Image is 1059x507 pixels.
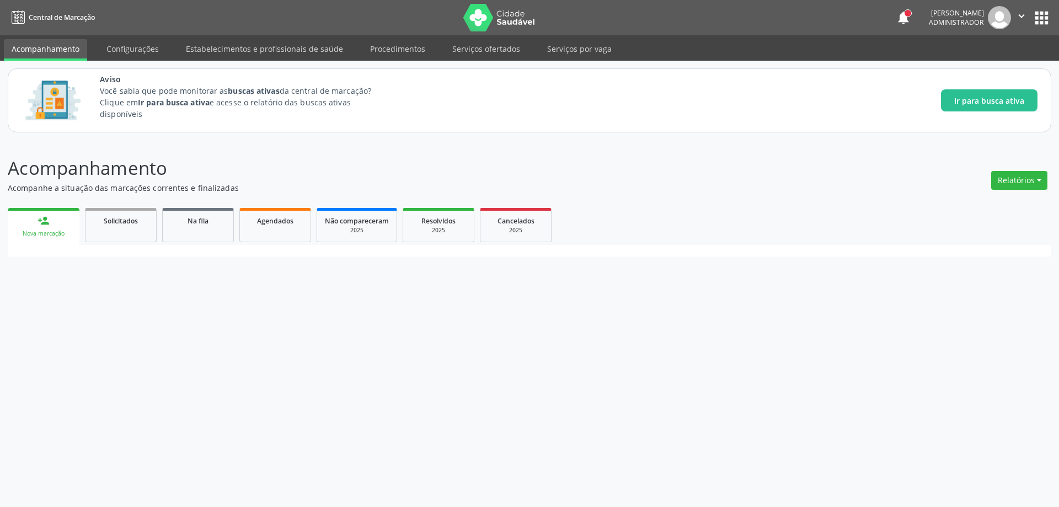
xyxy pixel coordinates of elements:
span: Ir para busca ativa [954,95,1024,106]
div: person_add [38,215,50,227]
strong: Ir para busca ativa [138,97,210,108]
i:  [1015,10,1028,22]
div: 2025 [325,226,389,234]
span: Solicitados [104,216,138,226]
span: Cancelados [498,216,534,226]
span: Central de Marcação [29,13,95,22]
strong: buscas ativas [228,86,279,96]
img: Imagem de CalloutCard [22,76,84,125]
span: Aviso [100,73,392,85]
a: Configurações [99,39,167,58]
a: Procedimentos [362,39,433,58]
span: Resolvidos [421,216,456,226]
button:  [1011,6,1032,29]
button: apps [1032,8,1051,28]
a: Estabelecimentos e profissionais de saúde [178,39,351,58]
div: 2025 [411,226,466,234]
img: img [988,6,1011,29]
p: Você sabia que pode monitorar as da central de marcação? Clique em e acesse o relatório das busca... [100,85,392,120]
span: Administrador [929,18,984,27]
button: Ir para busca ativa [941,89,1037,111]
div: Nova marcação [15,230,72,238]
a: Serviços por vaga [539,39,619,58]
button: notifications [896,10,911,25]
button: Relatórios [991,171,1047,190]
p: Acompanhamento [8,154,738,182]
span: Na fila [188,216,208,226]
a: Acompanhamento [4,39,87,61]
span: Não compareceram [325,216,389,226]
div: 2025 [488,226,543,234]
span: Agendados [257,216,293,226]
a: Serviços ofertados [445,39,528,58]
p: Acompanhe a situação das marcações correntes e finalizadas [8,182,738,194]
a: Central de Marcação [8,8,95,26]
div: [PERSON_NAME] [929,8,984,18]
